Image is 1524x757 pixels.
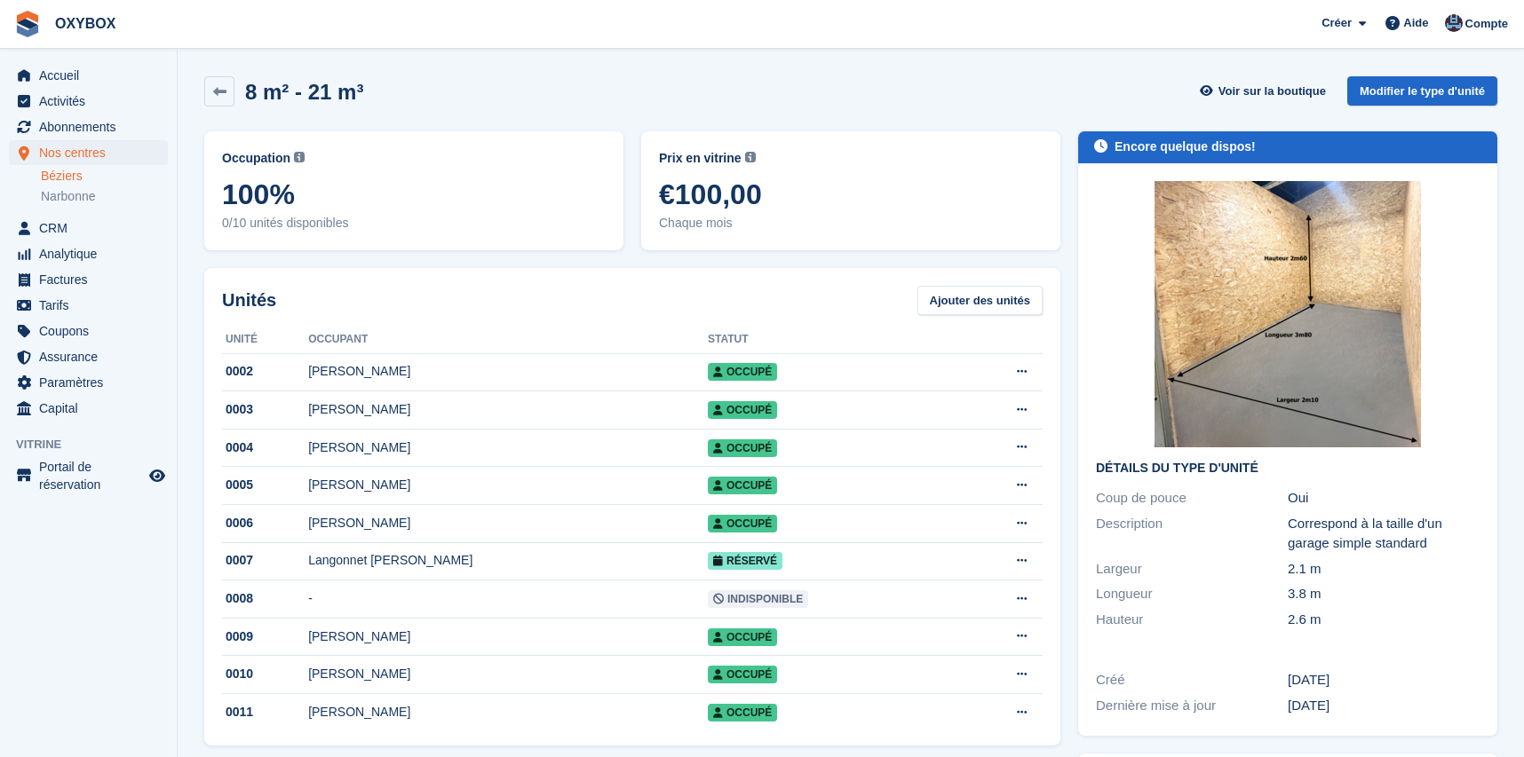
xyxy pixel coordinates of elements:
img: icon-info-grey-7440780725fd019a000dd9b08b2336e03edf1995a4989e88bcd33f0948082b44.svg [294,152,305,162]
div: [PERSON_NAME] [308,703,708,722]
th: Occupant [308,326,708,354]
div: [PERSON_NAME] [308,476,708,494]
div: 2.1 m [1288,559,1480,580]
div: [PERSON_NAME] [308,438,708,457]
a: menu [9,216,168,241]
span: €100,00 [659,178,1043,210]
a: menu [9,89,168,114]
div: Oui [1288,488,1480,509]
span: Occupé [708,363,777,381]
a: menu [9,458,168,493]
span: Réservé [708,552,782,570]
div: Langonnet [PERSON_NAME] [308,551,708,570]
span: Indisponible [708,590,808,608]
div: [PERSON_NAME] [308,627,708,646]
div: [DATE] [1288,696,1480,716]
span: Tarifs [39,293,146,318]
a: menu [9,319,168,343]
span: 100% [222,178,606,210]
a: menu [9,241,168,266]
a: menu [9,267,168,292]
a: Béziers [41,168,168,185]
a: Modifier le type d'unité [1347,76,1497,106]
span: Occupation [222,149,290,168]
a: Ajouter des unités [917,286,1043,315]
a: menu [9,63,168,88]
a: Narbonne [41,188,168,205]
span: Chaque mois [659,214,1043,233]
a: menu [9,370,168,395]
img: Oriana Devaux [1445,14,1463,32]
div: Coup de pouce [1096,488,1288,509]
a: menu [9,344,168,369]
div: 0009 [222,627,308,646]
img: stora-icon-8386f47178a22dfd0bd8f6a31ec36ba5ce8667c1dd55bd0f319d3a0aa187defe.svg [14,11,41,37]
span: Vitrine [16,436,177,453]
span: Abonnements [39,114,146,139]
span: Créer [1322,14,1352,32]
th: Unité [222,326,308,354]
span: Voir sur la boutique [1218,83,1326,100]
div: [PERSON_NAME] [308,362,708,381]
div: 0004 [222,438,308,457]
span: Capital [39,396,146,421]
span: 0/10 unités disponibles [222,214,606,233]
span: Aide [1403,14,1428,32]
div: Encore quelque dispos! [1115,138,1256,156]
a: menu [9,396,168,421]
div: 3.8 m [1288,584,1480,604]
a: Boutique d'aperçu [147,465,168,486]
div: Largeur [1096,559,1288,580]
span: Occupé [708,439,777,457]
div: [PERSON_NAME] [308,665,708,683]
span: Activités [39,89,146,114]
div: Correspond à la taille d'un garage simple standard [1288,514,1480,554]
div: [DATE] [1288,670,1480,690]
img: box-a-louer-8-m-2.png [1155,181,1421,447]
span: Coupons [39,319,146,343]
span: Portail de réservation [39,458,146,493]
div: 2.6 m [1288,610,1480,630]
a: OXYBOX [48,9,123,38]
div: 0007 [222,551,308,570]
a: menu [9,293,168,318]
span: Analytique [39,241,146,266]
div: 0003 [222,400,308,419]
span: Prix en vitrine [659,149,742,168]
a: menu [9,140,168,165]
span: Paramètres [39,370,146,395]
h2: Détails du type d'unité [1096,461,1480,476]
div: [PERSON_NAME] [308,514,708,532]
div: Longueur [1096,584,1288,604]
span: Compte [1465,15,1508,33]
span: CRM [39,216,146,241]
span: Occupé [708,515,777,532]
div: 0006 [222,514,308,532]
div: 0002 [222,362,308,381]
div: 0008 [222,589,308,608]
img: icon-info-grey-7440780725fd019a000dd9b08b2336e03edf1995a4989e88bcd33f0948082b44.svg [745,152,756,162]
span: Occupé [708,477,777,494]
span: Occupé [708,704,777,722]
span: Factures [39,267,146,292]
span: Occupé [708,401,777,419]
span: Assurance [39,344,146,369]
span: Accueil [39,63,146,88]
th: Statut [708,326,952,354]
div: 0011 [222,703,308,722]
a: menu [9,114,168,139]
div: Hauteur [1096,610,1288,630]
div: 0010 [222,665,308,683]
div: Créé [1096,670,1288,690]
span: Occupé [708,628,777,646]
div: Dernière mise à jour [1096,696,1288,716]
div: Description [1096,514,1288,554]
a: Voir sur la boutique [1198,76,1333,106]
span: Occupé [708,666,777,683]
div: 0005 [222,476,308,494]
h2: 8 m² - 21 m³ [245,80,363,104]
span: Nos centres [39,140,146,165]
div: [PERSON_NAME] [308,400,708,419]
td: - [308,580,708,619]
h2: Unités [222,287,276,313]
